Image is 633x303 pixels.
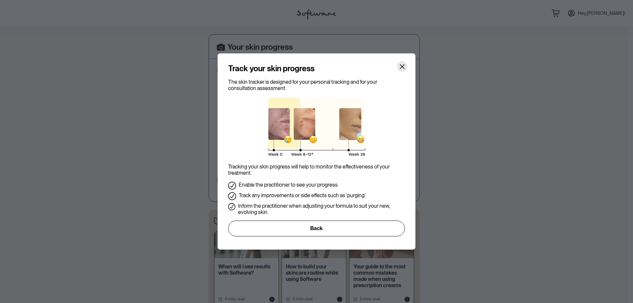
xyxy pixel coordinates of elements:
span: Back [310,225,323,231]
p: The skin tracker is designed for your personal tracking and for your consultation assessment. [228,79,405,91]
p: Tracking your skin progress will help to monitor the effectiveness of your treatment. [228,164,405,176]
p: Track any improvements or side effects such as ‘purging’. [239,192,366,200]
img: example timeline of skin progress over 26 weeks [268,97,365,158]
h4: Track your skin progress [228,64,315,74]
button: Back [228,221,405,236]
button: Close [397,61,407,72]
p: Inform the practitioner when adjusting your formula to suit your new, evolving skin. [238,203,405,215]
p: Enable the practitioner to see your progress. [239,182,339,190]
